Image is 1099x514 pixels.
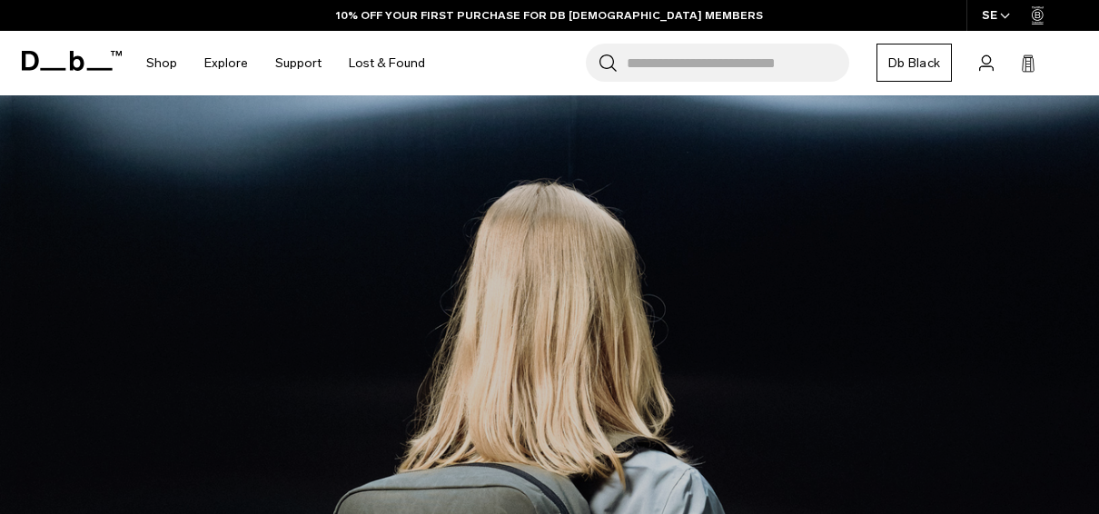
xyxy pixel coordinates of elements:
a: Shop [146,31,177,95]
a: Support [275,31,322,95]
a: Explore [204,31,248,95]
a: Db Black [876,44,952,82]
a: 10% OFF YOUR FIRST PURCHASE FOR DB [DEMOGRAPHIC_DATA] MEMBERS [336,7,763,24]
nav: Main Navigation [133,31,439,95]
a: Lost & Found [349,31,425,95]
